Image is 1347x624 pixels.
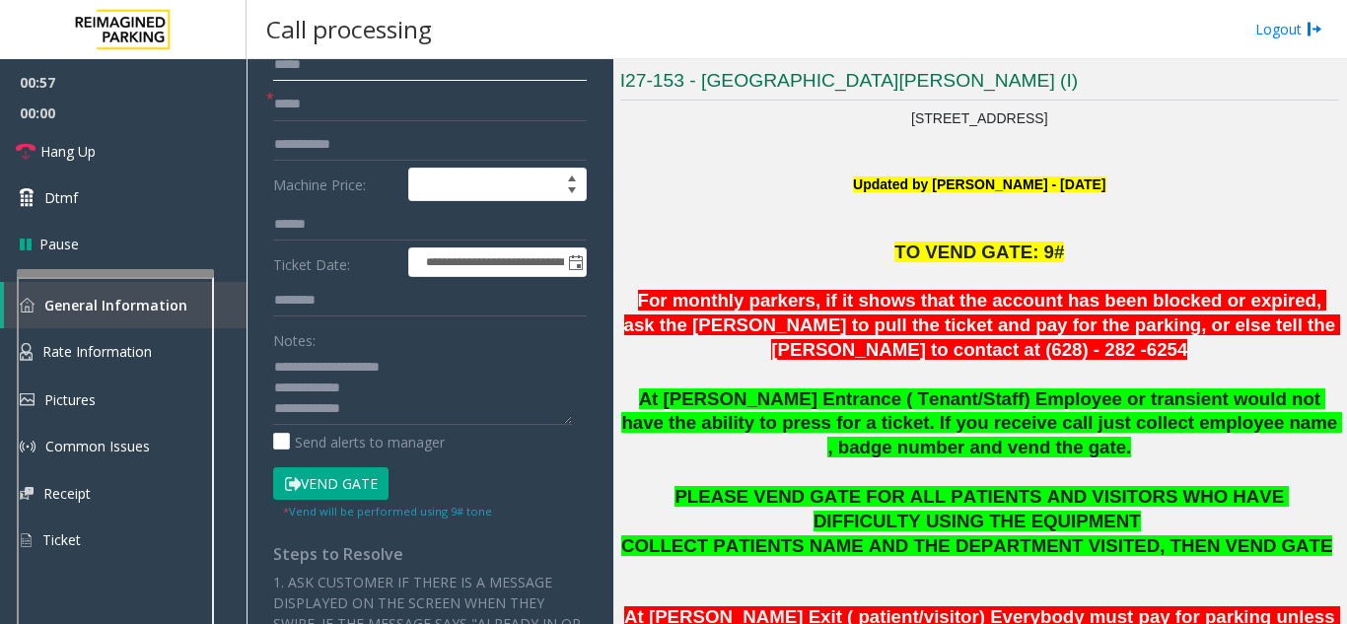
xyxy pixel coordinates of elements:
[273,467,389,501] button: Vend Gate
[1255,19,1322,39] a: Logout
[283,504,492,519] small: Vend will be performed using 9# tone
[894,242,1064,262] span: TO VEND GATE: 9#
[273,545,587,564] h4: Steps to Resolve
[4,282,247,328] a: General Information
[620,68,1339,101] h3: I27-153 - [GEOGRAPHIC_DATA][PERSON_NAME] (I)
[624,290,1341,360] font: For monthly parkers, if it shows that the account has been blocked or expired, ask the [PERSON_NA...
[620,107,1339,129] p: [STREET_ADDRESS]
[268,168,403,201] label: Machine Price:
[558,169,586,184] span: Increase value
[564,248,586,276] span: Toggle popup
[268,247,403,277] label: Ticket Date:
[621,535,1332,556] span: COLLECT PATIENTS NAME AND THE DEPARTMENT VISITED, THEN VEND GATE
[273,323,316,351] label: Notes:
[40,141,96,162] span: Hang Up
[256,5,442,53] h3: Call processing
[1307,19,1322,39] img: logout
[558,184,586,200] span: Decrease value
[273,432,445,452] label: Send alerts to manager
[621,388,1342,458] span: At [PERSON_NAME] Entrance ( Tenant/Staff) Employee or transient would not have the ability to pre...
[39,234,79,254] span: Pause
[44,187,78,208] span: Dtmf
[674,486,1289,531] span: PLEASE VEND GATE FOR ALL PATIENTS AND VISITORS WHO HAVE DIFFICULTY USING THE EQUIPMENT
[853,176,1105,192] font: Updated by [PERSON_NAME] - [DATE]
